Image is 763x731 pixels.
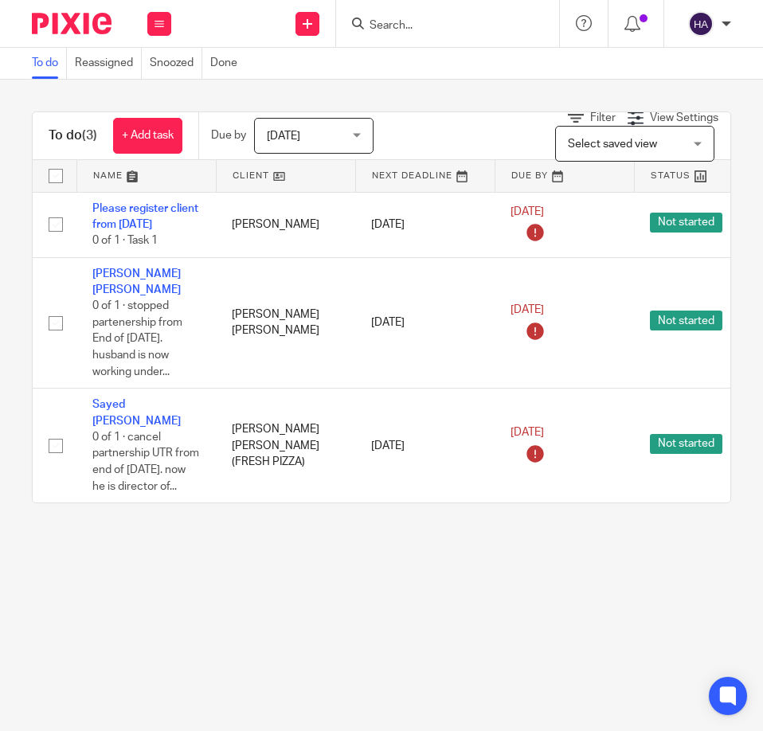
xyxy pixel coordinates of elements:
[82,129,97,142] span: (3)
[216,389,355,502] td: [PERSON_NAME] [PERSON_NAME] (FRESH PIZZA)
[650,213,722,233] span: Not started
[568,139,657,150] span: Select saved view
[32,48,67,79] a: To do
[32,13,112,34] img: Pixie
[92,235,158,246] span: 0 of 1 · Task 1
[113,118,182,154] a: + Add task
[355,389,495,502] td: [DATE]
[511,304,544,315] span: [DATE]
[216,192,355,257] td: [PERSON_NAME]
[355,257,495,389] td: [DATE]
[92,301,182,377] span: 0 of 1 · stopped partenership from End of [DATE]. husband is now working under...
[688,11,714,37] img: svg%3E
[92,268,181,295] a: [PERSON_NAME] [PERSON_NAME]
[216,257,355,389] td: [PERSON_NAME] [PERSON_NAME]
[650,434,722,454] span: Not started
[355,192,495,257] td: [DATE]
[267,131,300,142] span: [DATE]
[650,112,718,123] span: View Settings
[211,127,246,143] p: Due by
[210,48,245,79] a: Done
[49,127,97,144] h1: To do
[92,399,181,426] a: Sayed [PERSON_NAME]
[75,48,142,79] a: Reassigned
[650,311,722,330] span: Not started
[511,428,544,439] span: [DATE]
[92,203,198,230] a: Please register client from [DATE]
[590,112,616,123] span: Filter
[150,48,202,79] a: Snoozed
[92,432,199,492] span: 0 of 1 · cancel partnership UTR from end of [DATE]. now he is director of...
[368,19,511,33] input: Search
[511,206,544,217] span: [DATE]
